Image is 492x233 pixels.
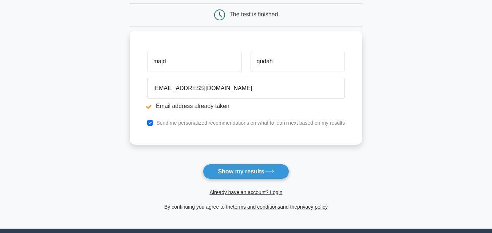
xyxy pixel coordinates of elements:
[125,202,367,211] div: By continuing you agree to the and the
[233,204,280,210] a: terms and conditions
[147,102,345,111] li: Email address already taken
[147,78,345,99] input: Email
[297,204,328,210] a: privacy policy
[203,164,289,179] button: Show my results
[229,11,278,17] div: The test is finished
[147,51,241,72] input: First name
[251,51,345,72] input: Last name
[156,120,345,126] label: Send me personalized recommendations on what to learn next based on my results
[209,189,282,195] a: Already have an account? Login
